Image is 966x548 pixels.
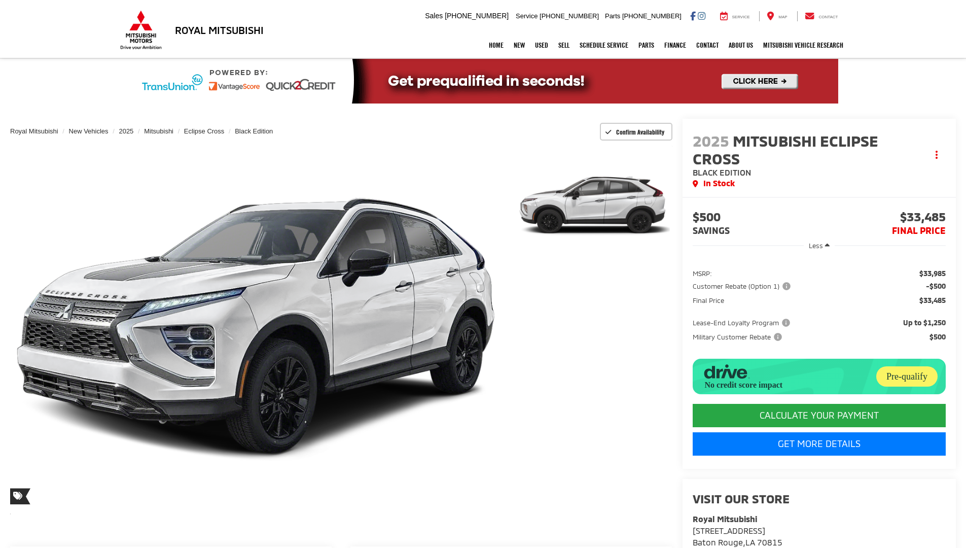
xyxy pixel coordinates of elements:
strong: Royal Mitsubishi [693,514,757,524]
span: $500 [929,332,946,342]
button: Military Customer Rebate [693,332,785,342]
button: Customer Rebate (Option 1) [693,281,794,291]
span: $33,985 [919,268,946,279]
button: Lease-End Loyalty Program [693,318,794,328]
span: Confirm Availability [616,128,664,136]
span: Parts [605,12,620,20]
span: Customer Rebate (Option 1) [693,281,793,291]
img: 2025 Mitsubishi Eclipse Cross Black Edition [5,142,506,518]
span: 70815 [757,537,782,547]
span: $33,485 [919,295,946,305]
a: About Us [724,32,758,58]
h2: Visit our Store [693,492,946,505]
: CALCULATE YOUR PAYMENT [693,404,946,427]
a: Map [759,11,795,21]
span: FINAL PRICE [892,225,946,236]
button: Confirm Availability [600,123,672,141]
a: Royal Mitsubishi [10,127,58,135]
a: New Vehicles [69,127,109,135]
a: Facebook: Click to visit our Facebook page [690,12,696,20]
span: [PHONE_NUMBER] [622,12,682,20]
span: $33,485 [819,211,946,226]
a: Used [530,32,553,58]
a: Contact [797,11,846,21]
span: MSRP: [693,268,712,279]
span: LA [745,537,755,547]
span: , [693,537,782,547]
span: Less [809,242,823,250]
a: Get More Details [693,432,946,456]
a: Mitsubishi Vehicle Research [758,32,848,58]
a: Home [484,32,509,58]
span: Contact [818,15,838,19]
span: [PHONE_NUMBER] [540,12,599,20]
a: Expand Photo 1 [512,144,672,264]
span: Final Price [693,295,724,305]
span: SAVINGS [693,225,730,236]
span: Mitsubishi Eclipse Cross [693,131,878,167]
a: Mitsubishi [144,127,173,135]
span: Lease-End Loyalty Program [693,318,792,328]
a: Sell [553,32,575,58]
span: Map [778,15,787,19]
span: Service [732,15,750,19]
span: [PHONE_NUMBER] [445,12,509,20]
span: Black Edition [693,167,751,177]
img: Mitsubishi [118,10,164,50]
span: Special [10,488,30,504]
button: Actions [928,146,946,164]
img: 2025 Mitsubishi Eclipse Cross Black Edition [510,143,673,265]
a: Schedule Service: Opens in a new tab [575,32,633,58]
a: Parts: Opens in a new tab [633,32,659,58]
span: Sales [425,12,443,20]
button: Less [804,236,835,255]
span: In Stock [703,178,735,189]
a: Finance [659,32,691,58]
a: New [509,32,530,58]
a: Black Edition [235,127,273,135]
span: [STREET_ADDRESS] [693,526,765,535]
span: dropdown dots [936,151,938,159]
a: [STREET_ADDRESS] Baton Rouge,LA 70815 [693,526,782,547]
a: Service [712,11,758,21]
span: -$500 [926,281,946,291]
img: Quick2Credit [128,59,838,104]
a: 2025 [119,127,133,135]
h3: Royal Mitsubishi [175,24,264,36]
a: Expand Photo 0 [10,144,501,516]
span: $500 [693,211,819,226]
span: 2025 [693,131,729,150]
a: Eclipse Cross [184,127,224,135]
span: Baton Rouge [693,537,743,547]
a: Contact [691,32,724,58]
span: Military Customer Rebate [693,332,784,342]
span: Up to $1,250 [903,318,946,328]
span: Service [516,12,538,20]
a: Instagram: Click to visit our Instagram page [698,12,705,20]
